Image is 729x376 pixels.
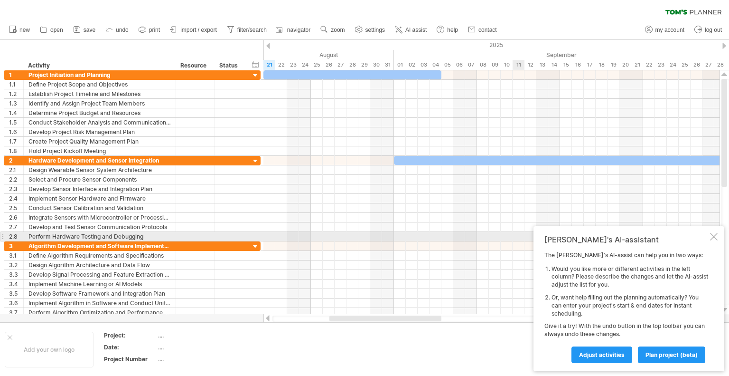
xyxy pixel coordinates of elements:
[584,60,596,70] div: Wednesday, 17 September 2025
[237,27,267,33] span: filter/search
[9,118,23,127] div: 1.5
[465,60,477,70] div: Sunday, 7 September 2025
[335,60,346,70] div: Wednesday, 27 August 2025
[28,61,170,70] div: Activity
[691,60,702,70] div: Friday, 26 September 2025
[9,260,23,270] div: 3.2
[9,146,23,155] div: 1.8
[441,60,453,70] div: Friday, 5 September 2025
[158,343,238,351] div: ....
[501,60,513,70] div: Wednesday, 10 September 2025
[19,27,30,33] span: new
[28,260,171,270] div: Design Algorithm Architecture and Data Flow
[667,60,679,70] div: Wednesday, 24 September 2025
[28,127,171,136] div: Develop Project Risk Management Plan
[71,24,98,36] a: save
[28,70,171,79] div: Project Initiation and Planning
[365,27,385,33] span: settings
[103,24,131,36] a: undo
[607,60,619,70] div: Friday, 19 September 2025
[9,99,23,108] div: 1.3
[551,294,708,318] li: Or, want help filling out the planning automatically? You can enter your project's start & end da...
[9,70,23,79] div: 1
[28,299,171,308] div: Implement Algorithm in Software and Conduct Unit Testing
[9,270,23,279] div: 3.3
[104,331,156,339] div: Project:
[9,184,23,193] div: 2.3
[9,137,23,146] div: 1.7
[655,27,684,33] span: my account
[536,60,548,70] div: Saturday, 13 September 2025
[9,308,23,317] div: 3.7
[9,280,23,289] div: 3.4
[9,251,23,260] div: 3.1
[224,24,270,36] a: filter/search
[104,343,156,351] div: Date:
[430,60,441,70] div: Thursday, 4 September 2025
[168,24,220,36] a: import / export
[158,331,238,339] div: ....
[274,24,313,36] a: navigator
[104,355,156,363] div: Project Number
[28,99,171,108] div: Identify and Assign Project Team Members
[9,175,23,184] div: 2.2
[331,27,345,33] span: zoom
[28,241,171,251] div: Algorithm Development and Software Implementation
[180,27,217,33] span: import / export
[370,60,382,70] div: Saturday, 30 August 2025
[28,80,171,89] div: Define Project Scope and Objectives
[393,24,430,36] a: AI assist
[28,308,171,317] div: Perform Algorithm Optimization and Performance Tuning
[149,27,160,33] span: print
[692,24,725,36] a: log out
[28,194,171,203] div: Implement Sensor Hardware and Firmware
[299,60,311,70] div: Sunday, 24 August 2025
[158,355,238,363] div: ....
[655,60,667,70] div: Tuesday, 23 September 2025
[571,347,632,363] a: Adjust activities
[263,60,275,70] div: Thursday, 21 August 2025
[643,24,687,36] a: my account
[596,60,607,70] div: Thursday, 18 September 2025
[28,146,171,155] div: Hold Project Kickoff Meeting
[346,60,358,70] div: Thursday, 28 August 2025
[311,60,323,70] div: Monday, 25 August 2025
[405,27,427,33] span: AI assist
[9,289,23,298] div: 3.5
[631,60,643,70] div: Sunday, 21 September 2025
[489,60,501,70] div: Tuesday, 9 September 2025
[9,241,23,251] div: 3
[323,60,335,70] div: Tuesday, 26 August 2025
[50,27,63,33] span: open
[28,118,171,127] div: Conduct Stakeholder Analysis and Communication Planning
[9,165,23,174] div: 2.1
[619,60,631,70] div: Saturday, 20 September 2025
[28,222,171,231] div: Develop and Test Sensor Communication Protocols
[275,60,287,70] div: Friday, 22 August 2025
[28,89,171,98] div: Establish Project Timeline and Milestones
[645,351,698,358] span: plan project (beta)
[28,165,171,174] div: Design Wearable Sensor System Architecture
[9,127,23,136] div: 1.6
[9,108,23,117] div: 1.4
[9,213,23,222] div: 2.6
[7,24,33,36] a: new
[477,60,489,70] div: Monday, 8 September 2025
[9,232,23,241] div: 2.8
[219,61,240,70] div: Status
[28,108,171,117] div: Determine Project Budget and Resources
[28,213,171,222] div: Integrate Sensors with Microcontroller or Processing Unit
[9,203,23,212] div: 2.5
[434,24,461,36] a: help
[548,60,560,70] div: Sunday, 14 September 2025
[453,60,465,70] div: Saturday, 6 September 2025
[28,232,171,241] div: Perform Hardware Testing and Debugging
[136,24,163,36] a: print
[28,137,171,146] div: Create Project Quality Management Plan
[353,24,388,36] a: settings
[551,265,708,289] li: Would you like more or different activities in the left column? Please describe the changes and l...
[579,351,625,358] span: Adjust activities
[714,60,726,70] div: Sunday, 28 September 2025
[28,289,171,298] div: Develop Software Framework and Integration Plan
[544,235,708,244] div: [PERSON_NAME]'s AI-assistant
